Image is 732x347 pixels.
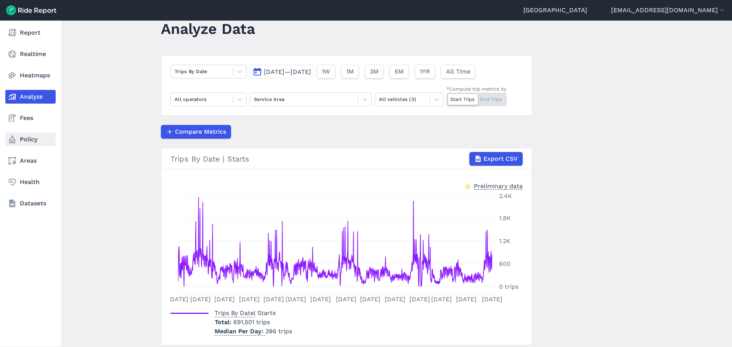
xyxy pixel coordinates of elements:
[168,296,188,303] tspan: [DATE]
[5,154,56,168] a: Areas
[322,67,330,76] span: 1W
[161,18,255,39] h1: Analyze Data
[456,296,477,303] tspan: [DATE]
[6,5,56,15] img: Ride Report
[5,69,56,82] a: Heatmaps
[415,65,435,78] button: 1YR
[250,65,314,78] button: [DATE]—[DATE]
[5,47,56,61] a: Realtime
[360,296,380,303] tspan: [DATE]
[346,67,354,76] span: 1M
[310,296,331,303] tspan: [DATE]
[5,26,56,40] a: Report
[474,182,523,190] div: Preliminary data
[611,6,726,15] button: [EMAIL_ADDRESS][DOMAIN_NAME]
[499,260,510,267] tspan: 600
[483,154,518,163] span: Export CSV
[5,197,56,210] a: Datasets
[336,296,356,303] tspan: [DATE]
[365,65,384,78] button: 3M
[170,152,523,166] div: Trips By Date | Starts
[5,111,56,125] a: Fees
[499,237,510,245] tspan: 1.2K
[161,125,231,139] button: Compare Metrics
[446,85,507,93] div: *Compute trip metrics by
[215,309,276,317] span: | Starts
[263,296,284,303] tspan: [DATE]
[499,214,511,222] tspan: 1.8K
[431,296,452,303] tspan: [DATE]
[317,65,335,78] button: 1W
[385,296,405,303] tspan: [DATE]
[190,296,211,303] tspan: [DATE]
[420,67,430,76] span: 1YR
[215,327,292,336] p: 396 trips
[482,296,502,303] tspan: [DATE]
[446,67,470,76] span: All Time
[215,307,254,317] span: Trips By Date
[499,192,512,200] tspan: 2.4K
[233,318,270,326] span: 691,501 trips
[469,152,523,166] button: Export CSV
[523,6,587,15] a: [GEOGRAPHIC_DATA]
[215,318,233,326] span: Total
[390,65,409,78] button: 6M
[409,296,430,303] tspan: [DATE]
[214,296,235,303] tspan: [DATE]
[370,67,379,76] span: 3M
[341,65,359,78] button: 1M
[215,325,265,336] span: Median Per Day
[395,67,404,76] span: 6M
[499,283,518,290] tspan: 0 trips
[5,175,56,189] a: Health
[5,133,56,146] a: Policy
[5,90,56,104] a: Analyze
[286,296,306,303] tspan: [DATE]
[264,68,311,75] span: [DATE]—[DATE]
[175,127,226,136] span: Compare Metrics
[441,65,475,78] button: All Time
[239,296,260,303] tspan: [DATE]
